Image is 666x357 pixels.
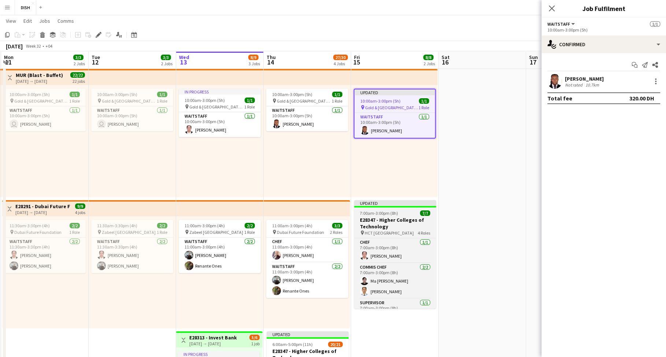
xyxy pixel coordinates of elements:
span: Week 32 [24,43,42,49]
a: Comms [55,16,77,26]
button: Waitstaff [547,21,576,27]
span: 27/30 [333,55,348,60]
div: 10:00am-3:00pm (5h)1/1 Gold & [GEOGRAPHIC_DATA], [PERSON_NAME] Rd - Al Quoz - Al Quoz Industrial ... [91,89,173,131]
span: 1/1 [650,21,660,27]
div: 22 jobs [72,78,85,84]
app-card-role: Waitstaff2/211:00am-3:00pm (4h)[PERSON_NAME]Renante Ones [179,238,261,273]
span: Edit [23,18,32,24]
span: 15 [353,58,360,66]
span: 8/9 [248,55,258,60]
app-job-card: 11:30am-3:30pm (4h)2/2 Zabeel [GEOGRAPHIC_DATA]1 RoleWaitstaff2/211:30am-3:30pm (4h)[PERSON_NAME]... [91,220,173,273]
a: Edit [21,16,35,26]
span: 8/8 [423,55,434,60]
span: Fri [354,54,360,60]
div: [DATE] → [DATE] [16,78,63,84]
span: 6:00am-5:00pm (11h) [272,342,313,347]
span: Mon [4,54,14,60]
span: 9/9 [75,203,85,209]
span: 1 Role [244,104,255,110]
span: 1 Role [244,229,255,235]
div: Updated [354,200,436,206]
span: 2/2 [70,223,80,228]
app-job-card: Updated7:00am-3:00pm (8h)7/7E28347 - Higher Colleges of Technology HCT [GEOGRAPHIC_DATA]4 RolesCh... [354,200,436,309]
div: 10.7km [584,82,600,88]
app-card-role: Chef1/17:00am-3:00pm (8h)[PERSON_NAME] [354,238,436,263]
app-card-role: Waitstaff2/211:30am-3:30pm (4h)[PERSON_NAME][PERSON_NAME] [4,238,86,273]
h3: E28347 - Higher Colleges of Technology [354,217,436,230]
span: 7/7 [420,210,430,216]
span: 1/1 [332,92,342,97]
span: Tue [92,54,100,60]
span: 3/3 [332,223,342,228]
div: 2 Jobs [74,61,85,66]
app-card-role: Waitstaff1/110:00am-3:00pm (5h)[PERSON_NAME] [354,113,435,138]
span: 2/2 [245,223,255,228]
div: Total fee [547,95,572,102]
app-card-role: Waitstaff1/110:00am-3:00pm (5h)[PERSON_NAME] [179,112,261,137]
div: Updated [267,331,349,337]
app-card-role: Waitstaff2/211:00am-3:00pm (4h)[PERSON_NAME]Renante Ones [266,262,348,298]
app-job-card: 11:00am-3:00pm (4h)3/3 Dubai Future Foundation2 RolesChef1/111:00am-3:00pm (4h)[PERSON_NAME]Waits... [266,220,348,298]
div: 2 Jobs [424,61,435,66]
span: 1/1 [245,97,255,103]
div: 11:30am-3:30pm (4h)2/2 Dubai Future Foundation1 RoleWaitstaff2/211:30am-3:30pm (4h)[PERSON_NAME][... [4,220,86,273]
app-card-role: Waitstaff2/211:30am-3:30pm (4h)[PERSON_NAME][PERSON_NAME] [91,238,173,273]
span: 5/6 [249,335,260,340]
span: 1 Role [69,229,80,235]
app-job-card: In progress10:00am-3:00pm (5h)1/1 Gold & [GEOGRAPHIC_DATA], [PERSON_NAME] Rd - Al Quoz - Al Quoz ... [179,89,261,137]
span: Gold & [GEOGRAPHIC_DATA], [PERSON_NAME] Rd - Al Quoz - Al Quoz Industrial Area 3 - [GEOGRAPHIC_DA... [14,98,69,104]
span: Wed [179,54,189,60]
span: 10:00am-3:00pm (5h) [97,92,137,97]
app-card-role: Waitstaff1/110:00am-3:00pm (5h)[PERSON_NAME] [266,106,348,131]
span: Comms [57,18,74,24]
span: Gold & [GEOGRAPHIC_DATA], [PERSON_NAME] Rd - Al Quoz - Al Quoz Industrial Area 3 - [GEOGRAPHIC_DA... [189,104,244,110]
span: Gold & [GEOGRAPHIC_DATA], [PERSON_NAME] Rd - Al Quoz - Al Quoz Industrial Area 3 - [GEOGRAPHIC_DA... [102,98,157,104]
app-card-role: Commis Chef2/27:00am-3:00pm (8h)Ma [PERSON_NAME][PERSON_NAME] [354,263,436,299]
span: 11:00am-3:00pm (4h) [272,223,312,228]
span: 1 Role [157,229,167,235]
span: 7:00am-3:00pm (8h) [360,210,398,216]
div: [DATE] [6,43,23,50]
app-job-card: 10:00am-3:00pm (5h)1/1 Gold & [GEOGRAPHIC_DATA], [PERSON_NAME] Rd - Al Quoz - Al Quoz Industrial ... [4,89,86,131]
span: 22/22 [70,72,85,78]
app-card-role: Chef1/111:00am-3:00pm (4h)[PERSON_NAME] [266,238,348,262]
span: 2/2 [157,223,167,228]
div: [PERSON_NAME] [565,76,604,82]
div: 11:00am-3:00pm (4h)2/2 Zabeel [GEOGRAPHIC_DATA]1 RoleWaitstaff2/211:00am-3:00pm (4h)[PERSON_NAME]... [179,220,261,273]
span: Dubai Future Foundation [14,229,62,235]
app-card-role: Waitstaff1/110:00am-3:00pm (5h) [PERSON_NAME] [91,106,173,131]
span: 10:00am-3:00pm (5h) [185,97,225,103]
span: 3/3 [161,55,171,60]
span: Gold & [GEOGRAPHIC_DATA], [PERSON_NAME] Rd - Al Quoz - Al Quoz Industrial Area 3 - [GEOGRAPHIC_DA... [277,98,332,104]
div: In progress [179,89,261,95]
app-job-card: 10:00am-3:00pm (5h)1/1 Gold & [GEOGRAPHIC_DATA], [PERSON_NAME] Rd - Al Quoz - Al Quoz Industrial ... [266,89,348,131]
a: View [3,16,19,26]
span: Gold & [GEOGRAPHIC_DATA], [PERSON_NAME] Rd - Al Quoz - Al Quoz Industrial Area 3 - [GEOGRAPHIC_DA... [365,105,418,110]
div: 10:00am-3:00pm (5h) [547,27,660,33]
span: 11:00am-3:00pm (4h) [185,223,225,228]
span: 1/1 [70,92,80,97]
button: DISH [15,0,36,15]
span: View [6,18,16,24]
span: 14 [265,58,276,66]
span: 11:30am-3:30pm (4h) [97,223,137,228]
div: In progress [178,351,260,357]
span: Waitstaff [547,21,570,27]
span: 10:00am-3:00pm (5h) [360,98,401,104]
span: 10:00am-3:00pm (5h) [10,92,50,97]
div: Updated [354,89,435,95]
span: 2 Roles [330,229,342,235]
div: 2 Jobs [161,61,172,66]
div: Not rated [565,82,584,88]
div: Updated10:00am-3:00pm (5h)1/1 Gold & [GEOGRAPHIC_DATA], [PERSON_NAME] Rd - Al Quoz - Al Quoz Indu... [354,89,436,139]
span: 1 Role [332,98,342,104]
div: [DATE] → [DATE] [15,210,70,215]
span: Dubai Future Foundation [277,229,324,235]
span: 13 [178,58,189,66]
span: HCT [GEOGRAPHIC_DATA] [365,230,414,236]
